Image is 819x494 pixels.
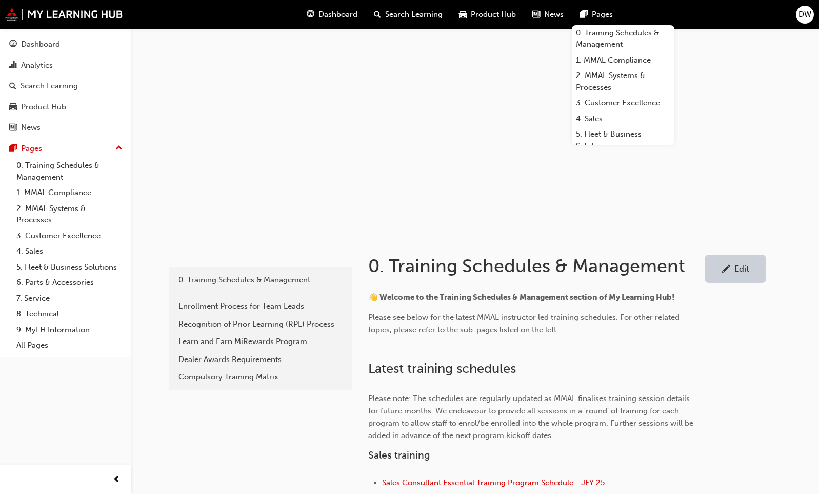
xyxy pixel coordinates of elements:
a: 4. Sales [572,111,674,127]
span: Please see below for the latest MMAL instructor led training schedules. For other related topics,... [368,313,682,334]
button: DW [796,6,814,24]
div: Compulsory Training Matrix [178,371,343,383]
div: Enrollment Process for Team Leads [178,300,343,312]
a: Enrollment Process for Team Leads [173,297,348,315]
a: 5. Fleet & Business Solutions [572,126,674,154]
button: Pages [4,139,127,158]
a: Learn and Earn MiRewards Program [173,333,348,351]
a: Search Learning [4,77,127,96]
a: 3. Customer Excellence [12,228,127,244]
a: 4. Sales [12,243,127,259]
a: Edit [705,255,766,283]
a: 0. Training Schedules & Management [12,158,127,185]
span: pencil-icon [722,265,730,275]
span: 👋 Welcome to the Training Schedules & Management section of My Learning Hub! [368,293,674,302]
a: 6. Parts & Accessories [12,275,127,291]
span: Latest training schedules [368,360,516,376]
span: pages-icon [580,8,588,21]
span: Product Hub [471,9,516,21]
a: 1. MMAL Compliance [572,52,674,68]
span: up-icon [115,142,123,155]
a: news-iconNews [524,4,572,25]
span: search-icon [374,8,381,21]
img: mmal [5,8,123,21]
h1: 0. Training Schedules & Management [368,255,705,277]
div: Recognition of Prior Learning (RPL) Process [178,318,343,330]
a: Dealer Awards Requirements [173,351,348,369]
a: 3. Customer Excellence [572,95,674,111]
div: News [21,122,41,134]
div: Analytics [21,60,53,71]
div: Dashboard [21,39,60,50]
span: Dashboard [318,9,357,21]
a: All Pages [12,337,127,353]
div: Pages [21,143,42,155]
span: DW [798,9,811,21]
a: Compulsory Training Matrix [173,368,348,386]
div: Product Hub [21,101,66,113]
a: 5. Fleet & Business Solutions [12,259,127,275]
a: search-iconSearch Learning [366,4,451,25]
a: 8. Technical [12,306,127,322]
span: Please note: The schedules are regularly updated as MMAL finalises training session details for f... [368,394,695,440]
span: search-icon [9,82,16,91]
a: News [4,118,127,137]
span: car-icon [459,8,467,21]
a: Dashboard [4,35,127,54]
span: car-icon [9,103,17,112]
a: 0. Training Schedules & Management [572,25,674,52]
a: 2. MMAL Systems & Processes [572,68,674,95]
span: Search Learning [385,9,443,21]
div: Learn and Earn MiRewards Program [178,336,343,348]
span: guage-icon [307,8,314,21]
a: 1. MMAL Compliance [12,185,127,201]
span: news-icon [532,8,540,21]
a: car-iconProduct Hub [451,4,524,25]
div: Edit [734,263,749,274]
a: Product Hub [4,98,127,117]
a: 2. MMAL Systems & Processes [12,201,127,228]
a: Sales Consultant Essential Training Program Schedule - JFY 25 [382,478,605,487]
a: pages-iconPages [572,4,621,25]
span: news-icon [9,123,17,132]
a: 0. Training Schedules & Management [173,271,348,289]
a: 7. Service [12,291,127,307]
span: Sales training [368,449,430,461]
div: Dealer Awards Requirements [178,354,343,366]
a: Analytics [4,56,127,75]
span: Pages [592,9,613,21]
div: 0. Training Schedules & Management [178,274,343,286]
div: Search Learning [21,80,78,92]
span: guage-icon [9,40,17,49]
a: guage-iconDashboard [298,4,366,25]
span: chart-icon [9,61,17,70]
a: Recognition of Prior Learning (RPL) Process [173,315,348,333]
button: DashboardAnalyticsSearch LearningProduct HubNews [4,33,127,139]
span: prev-icon [113,473,121,486]
span: News [544,9,564,21]
a: 9. MyLH Information [12,322,127,338]
span: pages-icon [9,144,17,154]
